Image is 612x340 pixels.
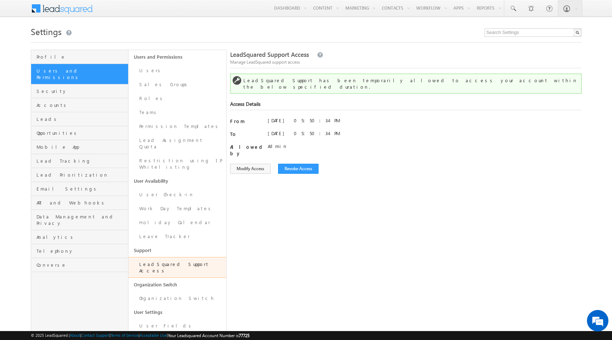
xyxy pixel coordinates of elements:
a: Sales Groups [128,78,226,92]
a: Work Day Templates [128,202,226,216]
button: Modify Access [230,164,271,174]
button: Revoke Access [278,164,319,174]
span: Your Leadsquared Account Number is [168,333,249,338]
span: Profile [37,54,127,60]
div: [DATE] 05:50:34 PM [268,117,357,127]
span: LeadSquared Support has been temporarily allowed to access your account within the below specifie... [243,77,578,90]
label: Allowed by [230,144,259,157]
a: User Fields [128,319,226,333]
a: Lead Tracking [31,154,128,168]
a: API and Webhooks [31,196,128,210]
a: Terms of Service [111,333,139,337]
span: Analytics [37,234,127,240]
span: Telephony [37,248,127,254]
span: Lead Prioritization [37,172,127,178]
a: Accounts [31,98,128,112]
a: Mobile App [31,140,128,154]
span: Settings [31,26,62,37]
a: Converse [31,258,128,272]
a: About [70,333,80,337]
a: Teams [128,105,226,119]
a: Contact Support [81,333,110,337]
a: Opportunities [31,126,128,140]
a: Leave Tracker [128,230,226,243]
label: From [230,118,259,124]
a: Profile [31,50,128,64]
div: Admin [268,143,357,153]
a: Restriction using IP Whitelisting [128,154,226,174]
a: User Settings [128,305,226,319]
a: LeadSquared Support Access [128,257,226,278]
span: Email Settings [37,186,127,192]
div: Manage LeadSquared support access [230,58,581,65]
a: Security [31,84,128,98]
div: Access Details [230,101,581,110]
a: Users and Permissions [31,64,128,84]
a: Acceptable Use [140,333,167,337]
span: Users and Permissions [37,68,127,80]
span: 77725 [239,333,249,338]
span: Mobile App [37,144,127,150]
a: Lead Assignment Quota [128,133,226,154]
a: Support [128,243,226,257]
span: Data Management and Privacy [37,213,127,226]
div: [DATE] 05:50:34 PM [268,130,340,137]
a: Organization Switch [128,291,226,305]
a: Organization Switch [128,278,226,291]
input: Search Settings [485,28,582,37]
a: Users and Permissions [128,50,226,64]
span: Converse [37,262,127,268]
span: Accounts [37,102,127,108]
a: User Availability [128,174,226,188]
a: Users [128,64,226,78]
label: To [230,131,259,137]
a: Analytics [31,230,128,244]
a: Data Management and Privacy [31,210,128,230]
span: Lead Tracking [37,158,127,164]
span: Opportunities [37,130,127,136]
span: Security [37,88,127,94]
span: API and Webhooks [37,199,127,206]
span: Leads [37,116,127,122]
a: Roles [128,92,226,105]
span: © 2025 LeadSquared | | | | | [31,332,249,339]
span: LeadSquared Support Access [230,50,309,59]
a: Holiday Calendar [128,216,226,230]
a: Permission Templates [128,119,226,133]
a: Email Settings [31,182,128,196]
a: Leads [31,112,128,126]
a: Telephony [31,244,128,258]
a: User Check-in [128,188,226,202]
a: Lead Prioritization [31,168,128,182]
